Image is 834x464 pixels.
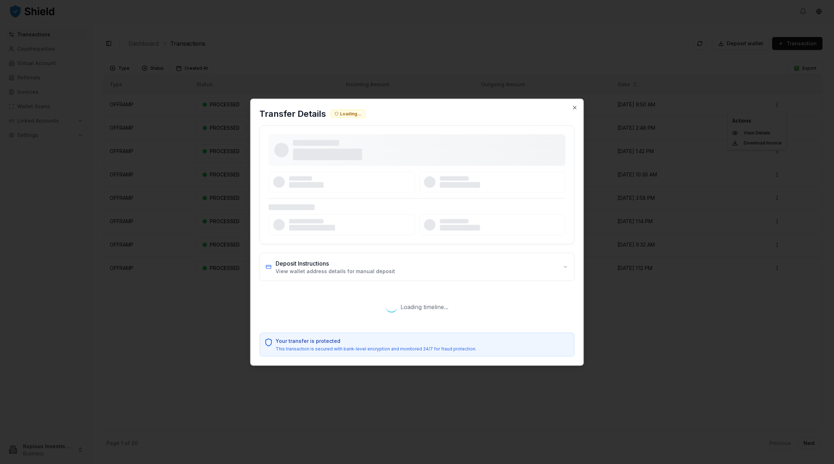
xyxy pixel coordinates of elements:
span: Loading timeline... [400,302,448,311]
p: This transaction is secured with bank-level encryption and monitored 24/7 for fraud protection. [276,346,476,352]
h3: Deposit Instructions [276,259,395,267]
p: View wallet address details for manual deposit [276,267,395,275]
p: Your transfer is protected [276,337,476,344]
h2: Transfer Details [259,108,326,119]
button: Deposit InstructionsView wallet address details for manual deposit [260,253,574,280]
div: Loading... [330,110,366,118]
